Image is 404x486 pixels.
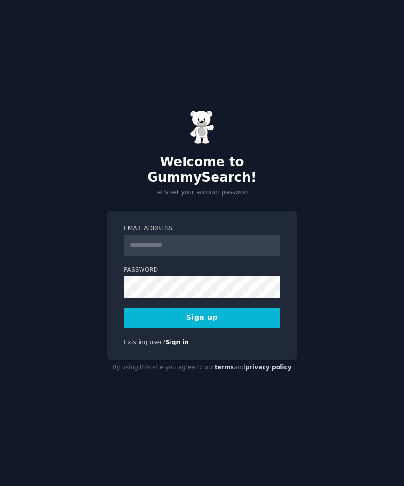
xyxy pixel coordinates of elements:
[124,339,166,345] span: Existing user?
[124,308,280,328] button: Sign up
[107,155,297,185] h2: Welcome to GummySearch!
[124,266,280,275] label: Password
[215,364,234,371] a: terms
[190,110,214,144] img: Gummy Bear
[107,360,297,376] div: By using this site you agree to our and
[107,188,297,197] p: Let's set your account password
[166,339,189,345] a: Sign in
[245,364,292,371] a: privacy policy
[124,224,280,233] label: Email Address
